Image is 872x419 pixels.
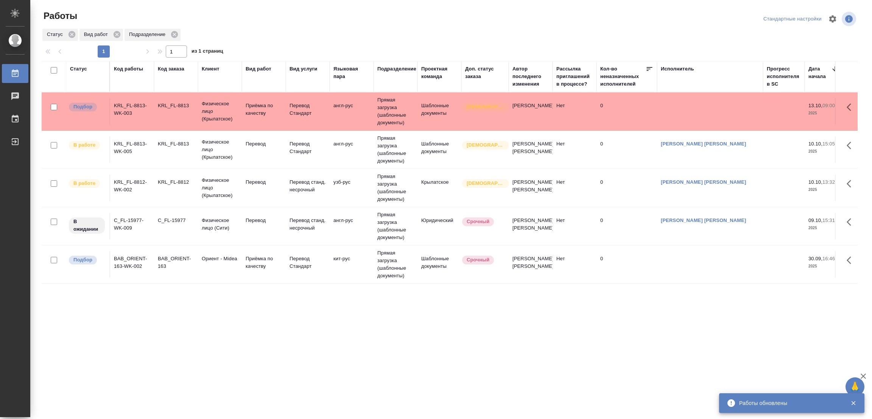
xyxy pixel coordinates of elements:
p: В ожидании [73,218,100,233]
div: Кол-во неназначенных исполнителей [600,65,646,88]
div: Проектная команда [421,65,458,80]
td: Юридический [417,213,461,239]
p: 2025 [808,186,839,194]
td: Прямая загрузка (шаблонные документы) [374,207,417,245]
button: Здесь прячутся важные кнопки [842,136,860,155]
button: Здесь прячутся важные кнопки [842,213,860,231]
p: 09.10, [808,217,822,223]
div: BAB_ORIENT-163 [158,255,194,270]
div: Дата начала [808,65,831,80]
p: Перевод [246,217,282,224]
td: 0 [596,175,657,201]
td: англ-рус [330,98,374,125]
p: Перевод [246,140,282,148]
div: Можно подбирать исполнителей [68,255,106,265]
p: Физическое лицо (Крылатское) [202,100,238,123]
td: Нет [553,98,596,125]
td: 0 [596,98,657,125]
p: Физическое лицо (Крылатское) [202,177,238,199]
td: Нет [553,136,596,163]
p: 2025 [808,148,839,155]
div: Рассылка приглашений в процессе? [556,65,593,88]
span: Посмотреть информацию [842,12,858,26]
p: 15:31 [822,217,835,223]
td: [PERSON_NAME] [509,98,553,125]
p: 13.10, [808,103,822,108]
td: англ-рус [330,213,374,239]
p: Срочный [467,256,489,264]
td: кит-рус [330,251,374,278]
td: Прямая загрузка (шаблонные документы) [374,131,417,169]
div: Вид работ [79,29,123,41]
td: Шаблонные документы [417,251,461,278]
div: Можно подбирать исполнителей [68,102,106,112]
p: Перевод Стандарт [290,140,326,155]
td: [PERSON_NAME] [PERSON_NAME] [509,175,553,201]
div: Код заказа [158,65,184,73]
td: Нет [553,251,596,278]
td: Крылатское [417,175,461,201]
div: KRL_FL-8813 [158,140,194,148]
span: Настроить таблицу [824,10,842,28]
div: Исполнитель назначен, приступать к работе пока рано [68,217,106,235]
p: Приёмка по качеству [246,255,282,270]
p: Перевод [246,178,282,186]
td: Прямая загрузка (шаблонные документы) [374,245,417,283]
div: Вид работ [246,65,271,73]
div: KRL_FL-8812 [158,178,194,186]
p: Физическое лицо (Сити) [202,217,238,232]
div: C_FL-15977 [158,217,194,224]
p: Перевод Стандарт [290,102,326,117]
div: Подразделение [377,65,416,73]
p: Приёмка по качеству [246,102,282,117]
td: узб-рус [330,175,374,201]
p: 2025 [808,109,839,117]
td: Прямая загрузка (шаблонные документы) [374,92,417,130]
button: 🙏 [846,377,864,396]
p: Ориент - Midea [202,255,238,263]
p: 13:32 [822,179,835,185]
td: [PERSON_NAME] [PERSON_NAME] [509,251,553,278]
p: Подразделение [129,31,168,38]
p: 16:46 [822,256,835,261]
p: Физическое лицо (Крылатское) [202,138,238,161]
div: Исполнитель выполняет работу [68,178,106,189]
p: В работе [73,180,95,187]
p: [DEMOGRAPHIC_DATA] [467,141,505,149]
div: Подразделение [125,29,181,41]
td: Нет [553,213,596,239]
p: 2025 [808,224,839,232]
p: Перевод станд. несрочный [290,217,326,232]
p: 30.09, [808,256,822,261]
p: Подбор [73,103,92,111]
td: KRL_FL-8812-WK-002 [110,175,154,201]
div: Клиент [202,65,219,73]
td: C_FL-15977-WK-009 [110,213,154,239]
div: split button [761,13,824,25]
p: 2025 [808,263,839,270]
td: Шаблонные документы [417,136,461,163]
div: Вид услуги [290,65,318,73]
span: из 1 страниц [192,47,223,58]
p: 10.10, [808,179,822,185]
td: 0 [596,136,657,163]
div: Работы обновлены [739,399,839,407]
p: В работе [73,141,95,149]
a: [PERSON_NAME] [PERSON_NAME] [661,179,746,185]
p: Подбор [73,256,92,264]
div: Статус [70,65,87,73]
p: 10.10, [808,141,822,147]
button: Здесь прячутся важные кнопки [842,175,860,193]
a: [PERSON_NAME] [PERSON_NAME] [661,217,746,223]
p: [DEMOGRAPHIC_DATA] [467,180,505,187]
div: KRL_FL-8813 [158,102,194,109]
td: KRL_FL-8813-WK-005 [110,136,154,163]
p: 15:05 [822,141,835,147]
td: англ-рус [330,136,374,163]
p: 09:00 [822,103,835,108]
td: 0 [596,213,657,239]
td: [PERSON_NAME] [PERSON_NAME] [509,136,553,163]
a: [PERSON_NAME] [PERSON_NAME] [661,141,746,147]
span: 🙏 [849,379,861,395]
p: Перевод станд. несрочный [290,178,326,194]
